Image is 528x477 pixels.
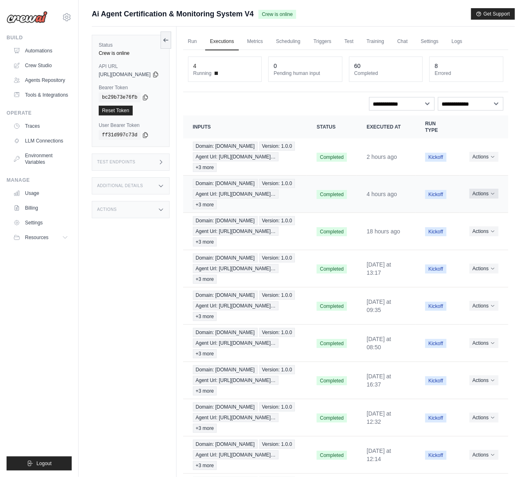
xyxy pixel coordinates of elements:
[193,275,217,284] span: +3 more
[193,291,297,321] a: View execution details for Domain
[392,33,412,50] a: Chat
[193,413,279,422] span: Agent Url: [URL][DOMAIN_NAME]…
[425,153,446,162] span: Kickoff
[183,33,202,50] a: Run
[183,115,307,138] th: Inputs
[10,201,72,215] a: Billing
[193,312,217,321] span: +3 more
[469,301,499,311] button: Actions for execution
[99,106,133,115] a: Reset Token
[193,349,217,358] span: +3 more
[259,402,295,411] span: Version: 1.0.0
[193,237,217,246] span: +3 more
[193,339,279,348] span: Agent Url: [URL][DOMAIN_NAME]…
[99,130,140,140] code: ff31d997c73d
[193,264,279,273] span: Agent Url: [URL][DOMAIN_NAME]…
[10,187,72,200] a: Usage
[259,253,295,262] span: Version: 1.0.0
[193,179,297,209] a: View execution details for Domain
[7,457,72,470] button: Logout
[10,59,72,72] a: Crew Studio
[447,33,467,50] a: Logs
[469,450,499,460] button: Actions for execution
[425,376,446,385] span: Kickoff
[193,402,297,433] a: View execution details for Domain
[7,34,72,41] div: Build
[10,44,72,57] a: Automations
[193,142,297,172] a: View execution details for Domain
[471,8,515,20] button: Get Support
[10,149,72,169] a: Environment Variables
[259,142,295,151] span: Version: 1.0.0
[317,414,347,423] span: Completed
[97,183,143,188] h3: Additional Details
[7,11,48,23] img: Logo
[99,42,163,48] label: Status
[193,440,297,470] a: View execution details for Domain
[193,328,258,337] span: Domain: [DOMAIN_NAME]
[193,253,297,284] a: View execution details for Domain
[193,424,217,433] span: +3 more
[193,376,279,385] span: Agent Url: [URL][DOMAIN_NAME]…
[362,33,389,50] a: Training
[193,291,258,300] span: Domain: [DOMAIN_NAME]
[367,410,391,425] time: October 3, 2025 at 12:32 WEST
[193,216,297,246] a: View execution details for Domain
[205,33,239,50] a: Executions
[259,291,295,300] span: Version: 1.0.0
[469,264,499,274] button: Actions for execution
[274,70,337,77] dt: Pending human input
[10,134,72,147] a: LLM Connections
[259,179,295,188] span: Version: 1.0.0
[7,177,72,183] div: Manage
[367,228,400,235] time: October 6, 2025 at 18:35 WEST
[99,122,163,129] label: User Bearer Token
[193,200,217,209] span: +3 more
[425,414,446,423] span: Kickoff
[97,207,117,212] h3: Actions
[425,339,446,348] span: Kickoff
[367,298,391,313] time: October 4, 2025 at 09:35 WEST
[469,226,499,236] button: Actions for execution
[317,302,347,311] span: Completed
[258,10,296,19] span: Crew is online
[193,253,258,262] span: Domain: [DOMAIN_NAME]
[308,33,336,50] a: Triggers
[425,451,446,460] span: Kickoff
[416,33,443,50] a: Settings
[10,231,72,244] button: Resources
[367,336,391,350] time: October 4, 2025 at 08:50 WEST
[193,301,279,310] span: Agent Url: [URL][DOMAIN_NAME]…
[193,142,258,151] span: Domain: [DOMAIN_NAME]
[317,264,347,274] span: Completed
[193,450,279,459] span: Agent Url: [URL][DOMAIN_NAME]…
[97,160,136,165] h3: Test Endpoints
[193,365,258,374] span: Domain: [DOMAIN_NAME]
[99,84,163,91] label: Bearer Token
[367,261,391,276] time: October 4, 2025 at 13:17 WEST
[367,154,397,160] time: October 7, 2025 at 10:40 WEST
[469,189,499,199] button: Actions for execution
[435,70,498,77] dt: Errored
[259,328,295,337] span: Version: 1.0.0
[193,152,279,161] span: Agent Url: [URL][DOMAIN_NAME]…
[10,120,72,133] a: Traces
[469,375,499,385] button: Actions for execution
[99,63,163,70] label: API URL
[193,216,258,225] span: Domain: [DOMAIN_NAME]
[193,227,279,236] span: Agent Url: [URL][DOMAIN_NAME]…
[357,115,415,138] th: Executed at
[99,93,140,102] code: bc29b73e76fb
[193,163,217,172] span: +3 more
[193,402,258,411] span: Domain: [DOMAIN_NAME]
[99,71,151,78] span: [URL][DOMAIN_NAME]
[193,461,217,470] span: +3 more
[193,70,212,77] span: Running
[242,33,268,50] a: Metrics
[354,70,418,77] dt: Completed
[259,365,295,374] span: Version: 1.0.0
[317,339,347,348] span: Completed
[469,152,499,162] button: Actions for execution
[193,62,197,70] div: 4
[317,190,347,199] span: Completed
